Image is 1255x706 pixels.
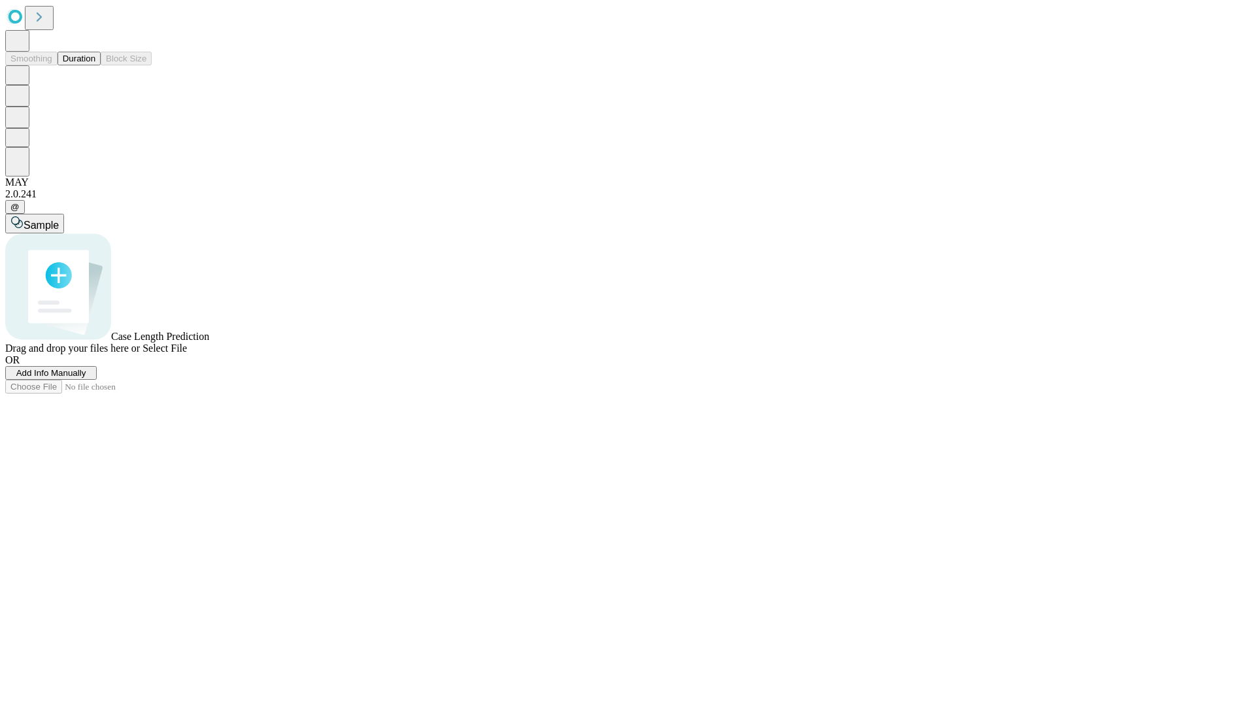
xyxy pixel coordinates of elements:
[101,52,152,65] button: Block Size
[5,176,1250,188] div: MAY
[5,200,25,214] button: @
[5,366,97,380] button: Add Info Manually
[24,220,59,231] span: Sample
[10,202,20,212] span: @
[5,354,20,365] span: OR
[5,214,64,233] button: Sample
[5,52,58,65] button: Smoothing
[16,368,86,378] span: Add Info Manually
[142,343,187,354] span: Select File
[58,52,101,65] button: Duration
[5,343,140,354] span: Drag and drop your files here or
[5,188,1250,200] div: 2.0.241
[111,331,209,342] span: Case Length Prediction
